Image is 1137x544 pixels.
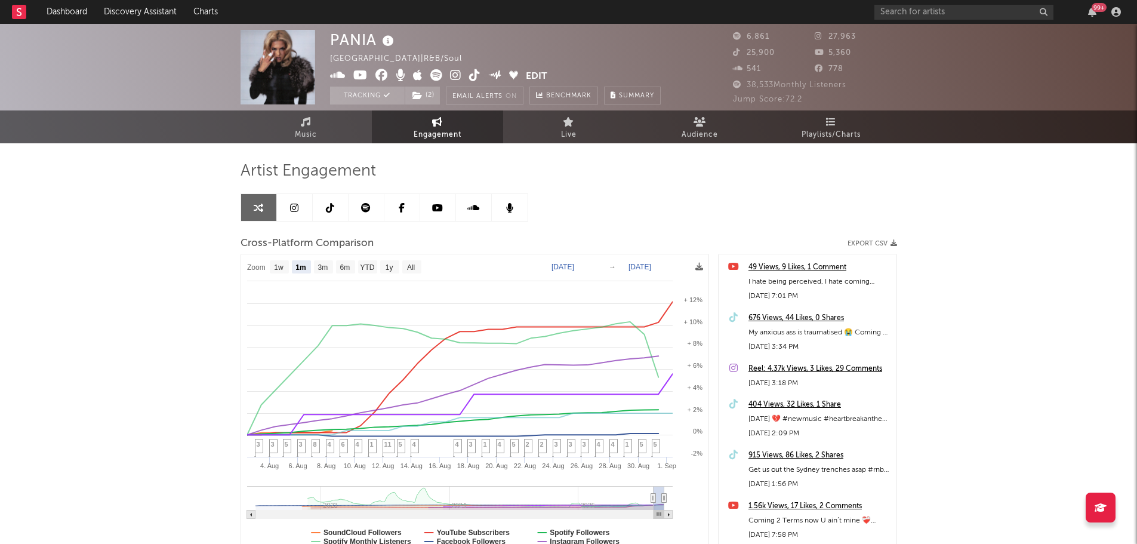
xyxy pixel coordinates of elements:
text: 16. Aug [429,462,451,469]
button: Tracking [330,87,405,105]
text: 1. Sep [657,462,676,469]
a: 49 Views, 9 Likes, 1 Comment [748,260,891,275]
span: 38,533 Monthly Listeners [733,81,846,89]
button: Summary [604,87,661,105]
span: 541 [733,65,761,73]
text: [DATE] [628,263,651,271]
text: + 12% [683,296,702,303]
div: [DATE] 💔 #newmusic #heartbreakanthem #rnb #polynesiantiktok [748,412,891,426]
text: 22. Aug [513,462,535,469]
span: Live [561,128,577,142]
a: Live [503,110,634,143]
div: [DATE] 1:56 PM [748,477,891,491]
text: + 8% [687,340,702,347]
span: 5 [512,441,516,448]
button: Email AlertsOn [446,87,523,105]
div: 1.56k Views, 17 Likes, 2 Comments [748,499,891,514]
span: 3 [299,441,303,448]
span: 4 [356,441,359,448]
text: 14. Aug [400,462,422,469]
text: 4. Aug [260,462,279,469]
text: 3m [318,263,328,272]
text: All [406,263,414,272]
span: Benchmark [546,89,591,103]
text: 30. Aug [627,462,649,469]
text: YouTube Subscribers [436,528,510,537]
span: 1 [483,441,487,448]
div: [DATE] 2:09 PM [748,426,891,441]
a: 915 Views, 86 Likes, 2 Shares [748,448,891,463]
span: 27,963 [815,33,856,41]
text: + 10% [683,318,702,325]
span: 4 [498,441,501,448]
span: 4 [328,441,331,448]
button: (2) [405,87,440,105]
span: 3 [554,441,558,448]
em: On [506,93,517,100]
button: 99+ [1088,7,1096,17]
span: 5 [285,441,288,448]
span: Artist Engagement [241,164,376,179]
span: 3 [583,441,586,448]
text: Spotify Followers [550,528,609,537]
text: 6m [340,263,350,272]
text: → [609,263,616,271]
a: Music [241,110,372,143]
span: 11 [384,441,392,448]
div: PANIA [330,30,397,50]
a: Engagement [372,110,503,143]
a: Audience [634,110,766,143]
span: 5 [654,441,657,448]
div: My anxious ass is traumatised 😭 Coming 2 terms 🎯 [DATE]. #presaveinbio Prod. @chelseawarnermusic ... [748,325,891,340]
text: 1m [295,263,306,272]
a: Playlists/Charts [766,110,897,143]
span: 2 [540,441,544,448]
span: 6 [341,441,345,448]
span: 5 [640,441,643,448]
text: 12. Aug [372,462,394,469]
div: Get us out the Sydney trenches asap #rnb #newmusic #presave #90srnb #pania [748,463,891,477]
div: [GEOGRAPHIC_DATA] | R&B/Soul [330,52,476,66]
text: 26. Aug [570,462,592,469]
span: 5 [399,441,402,448]
a: Benchmark [529,87,598,105]
input: Search for artists [874,5,1053,20]
span: Engagement [414,128,461,142]
text: 28. Aug [599,462,621,469]
span: Audience [682,128,718,142]
div: [DATE] 3:18 PM [748,376,891,391]
span: 3 [271,441,275,448]
span: 5,360 [815,49,851,57]
div: [DATE] 7:01 PM [748,289,891,303]
span: 6,861 [733,33,769,41]
text: 20. Aug [485,462,507,469]
span: 3 [569,441,572,448]
div: I hate being perceived, I hate coming outside #introvert #loner #newmusic #rnbmusic #rnb #feelings [748,275,891,289]
text: + 6% [687,362,702,369]
button: Export CSV [848,240,897,247]
span: Summary [619,93,654,99]
div: 99 + [1092,3,1107,12]
a: 676 Views, 44 Likes, 0 Shares [748,311,891,325]
div: Reel: 4.37k Views, 3 Likes, 29 Comments [748,362,891,376]
text: 1w [274,263,284,272]
button: Edit [526,69,547,84]
text: + 2% [687,406,702,413]
span: Playlists/Charts [802,128,861,142]
text: 0% [693,428,702,435]
span: Music [295,128,317,142]
span: 8 [313,441,317,448]
text: 6. Aug [288,462,307,469]
text: 18. Aug [457,462,479,469]
span: 4 [455,441,459,448]
span: 1 [625,441,629,448]
text: + 4% [687,384,702,391]
div: [DATE] 3:34 PM [748,340,891,354]
div: [DATE] 7:58 PM [748,528,891,542]
div: Coming 2 Terms now U ain’t mine ❤️‍🩹 [DATE] 🎯 #newmusicalert #rnbmusic #rnb #singers #songwriter [748,514,891,528]
span: 4 [611,441,615,448]
span: 778 [815,65,843,73]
